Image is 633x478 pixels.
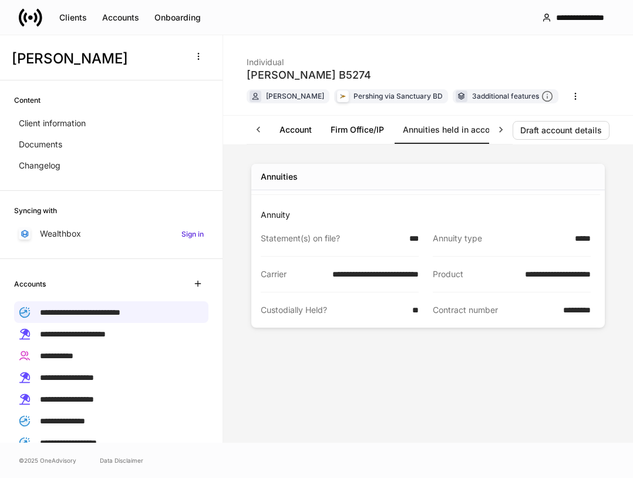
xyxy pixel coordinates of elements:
div: Custodially Held? [261,304,405,316]
a: Account [270,116,321,144]
div: Clients [59,14,87,22]
div: 3 additional features [472,90,553,103]
a: Changelog [14,155,208,176]
p: Wealthbox [40,228,81,240]
a: Client information [14,113,208,134]
button: Onboarding [147,8,208,27]
div: Product [433,268,518,280]
div: Annuities [261,171,298,183]
div: Statement(s) on file? [261,233,402,244]
a: WealthboxSign in [14,223,208,244]
p: Client information [19,117,86,129]
a: Annuities held in account [393,116,511,144]
div: Annuity type [433,233,568,244]
div: Draft account details [520,126,602,134]
div: Carrier [261,268,325,280]
a: Firm Office/IP [321,116,393,144]
button: Clients [52,8,95,27]
p: Changelog [19,160,60,171]
h6: Sign in [181,228,204,240]
h6: Syncing with [14,205,57,216]
button: Draft account details [513,121,610,140]
h3: [PERSON_NAME] [12,49,181,68]
div: [PERSON_NAME] B5274 [247,68,371,82]
span: © 2025 OneAdvisory [19,456,76,465]
button: Accounts [95,8,147,27]
div: Contract number [433,304,556,316]
h6: Accounts [14,278,46,290]
p: Annuity [261,209,600,221]
div: Individual [247,49,371,68]
p: Documents [19,139,62,150]
div: Accounts [102,14,139,22]
div: [PERSON_NAME] [266,90,324,102]
h6: Content [14,95,41,106]
div: Pershing via Sanctuary BD [353,90,443,102]
div: Onboarding [154,14,201,22]
a: Documents [14,134,208,155]
a: Data Disclaimer [100,456,143,465]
